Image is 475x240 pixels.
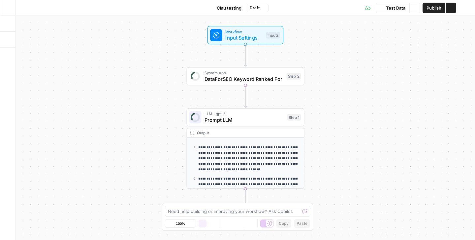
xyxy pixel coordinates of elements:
[225,29,263,35] span: Workflow
[247,4,269,12] button: Draft
[176,221,185,226] span: 100%
[423,3,445,13] button: Publish
[205,75,284,83] span: DataForSEO Keyword Ranked For
[197,130,284,136] div: Output
[266,32,280,39] div: Inputs
[427,5,441,11] span: Publish
[205,70,284,76] span: System App
[244,189,247,211] g: Edge from step_1 to end
[186,67,304,85] div: System AppDataForSEO Keyword Ranked ForStep 2
[244,44,247,66] g: Edge from start to step_2
[294,219,310,228] button: Paste
[286,73,301,80] div: Step 2
[376,3,409,13] button: Test Data
[217,5,241,11] span: Clau testing
[186,26,304,44] div: WorkflowInput SettingsInputs
[287,114,301,121] div: Step 1
[205,116,284,124] span: Prompt LLM
[279,221,289,226] span: Copy
[207,3,245,13] button: Clau testing
[276,219,291,228] button: Copy
[297,221,307,226] span: Paste
[244,86,247,108] g: Edge from step_2 to step_1
[386,5,405,11] span: Test Data
[205,111,284,117] span: LLM · gpt-5
[225,34,263,42] span: Input Settings
[250,5,260,11] span: Draft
